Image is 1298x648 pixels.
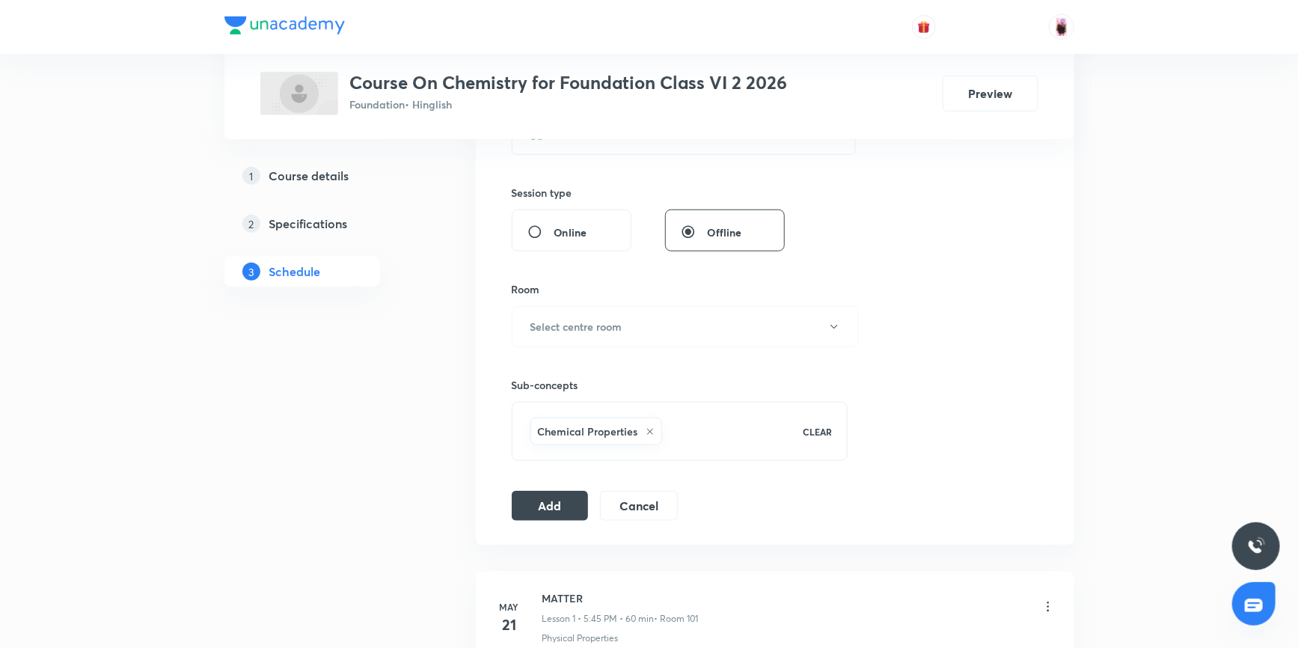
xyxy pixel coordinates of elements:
[530,319,622,334] h6: Select centre room
[350,97,788,112] p: Foundation • Hinglish
[224,16,345,38] a: Company Logo
[350,72,788,94] h3: Course On Chemistry for Foundation Class VI 2 2026
[512,306,859,347] button: Select centre room
[1247,537,1265,555] img: ttu
[512,281,540,297] h6: Room
[242,167,260,185] p: 1
[260,72,338,115] img: 2F12E65C-4B4B-4927-9723-C86E8F009FC2_plus.png
[542,590,699,606] h6: MATTER
[242,263,260,281] p: 3
[269,263,321,281] h5: Schedule
[554,224,587,240] span: Online
[512,185,572,201] h6: Session type
[708,224,742,240] span: Offline
[242,215,260,233] p: 2
[1049,14,1074,40] img: Baishali Das
[917,20,931,34] img: avatar
[943,76,1038,111] button: Preview
[269,167,349,185] h5: Course details
[224,161,428,191] a: 1Course details
[495,600,524,614] h6: May
[495,614,524,636] h4: 21
[912,15,936,39] button: avatar
[224,209,428,239] a: 2Specifications
[655,612,699,626] p: • Room 101
[269,215,348,233] h5: Specifications
[803,425,832,438] p: CLEAR
[600,491,677,521] button: Cancel
[512,491,589,521] button: Add
[538,424,638,439] h6: Chemical Properties
[224,16,345,34] img: Company Logo
[542,612,655,626] p: Lesson 1 • 5:45 PM • 60 min
[512,377,848,393] h6: Sub-concepts
[542,632,619,645] p: Physical Properties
